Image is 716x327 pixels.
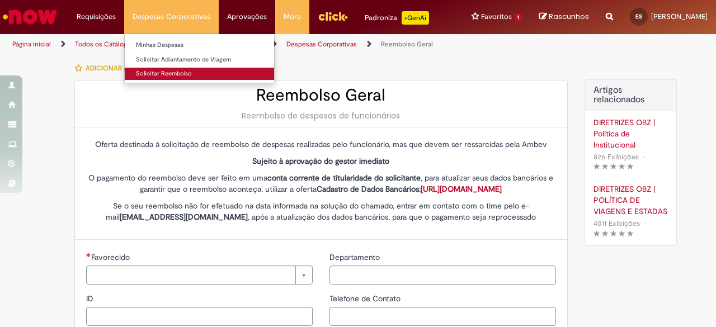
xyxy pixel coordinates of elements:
[86,172,556,195] p: O pagamento do reembolso deve ser feito em uma , para atualizar seus dados bancários e garantir q...
[593,183,668,217] a: DIRETRIZES OBZ | POLÍTICA DE VIAGENS E ESTADAS
[593,152,639,162] span: 826 Exibições
[74,56,172,80] button: Adicionar a Favoritos
[421,184,502,194] a: [URL][DOMAIN_NAME]
[365,11,429,25] div: Padroniza
[402,11,429,25] p: +GenAi
[125,54,274,66] a: Solicitar Adiantamento de Viagem
[252,156,389,166] strong: Sujeito à aprovação do gestor imediato
[91,252,132,262] span: Necessários - Favorecido
[635,13,642,20] span: ES
[329,293,403,304] span: Telefone de Contato
[77,11,116,22] span: Requisições
[651,12,708,21] span: [PERSON_NAME]
[286,40,357,49] a: Despesas Corporativas
[125,39,274,51] a: Minhas Despesas
[86,253,91,257] span: Necessários
[12,40,51,49] a: Página inicial
[86,64,166,73] span: Adicionar a Favoritos
[642,216,649,231] span: •
[86,307,313,326] input: ID
[267,173,421,183] strong: conta corrente de titularidade do solicitante
[8,34,469,55] ul: Trilhas de página
[329,307,556,326] input: Telefone de Contato
[120,212,248,222] strong: [EMAIL_ADDRESS][DOMAIN_NAME]
[481,11,512,22] span: Favoritos
[317,184,502,194] strong: Cadastro de Dados Bancários:
[133,11,210,22] span: Despesas Corporativas
[86,86,556,105] h2: Reembolso Geral
[86,200,556,222] p: Se o seu reembolso não for efetuado na data informada na solução do chamado, entrar em contato co...
[593,219,640,228] span: 4011 Exibições
[86,266,313,285] a: Limpar campo Favorecido
[329,252,382,262] span: Departamento
[1,6,59,28] img: ServiceNow
[86,139,556,150] p: Oferta destinada à solicitação de reembolso de despesas realizadas pelo funcionário, mas que deve...
[75,40,134,49] a: Todos os Catálogos
[284,11,301,22] span: More
[593,86,668,105] h3: Artigos relacionados
[329,266,556,285] input: Departamento
[381,40,433,49] a: Reembolso Geral
[125,68,274,80] a: Solicitar Reembolso
[318,8,348,25] img: click_logo_yellow_360x200.png
[549,11,589,22] span: Rascunhos
[539,12,589,22] a: Rascunhos
[227,11,267,22] span: Aprovações
[514,13,522,22] span: 1
[593,117,668,150] a: DIRETRIZES OBZ | Política de Institucional
[86,110,556,121] div: Reembolso de despesas de funcionários
[124,34,275,83] ul: Despesas Corporativas
[86,293,96,304] span: ID
[641,149,648,164] span: •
